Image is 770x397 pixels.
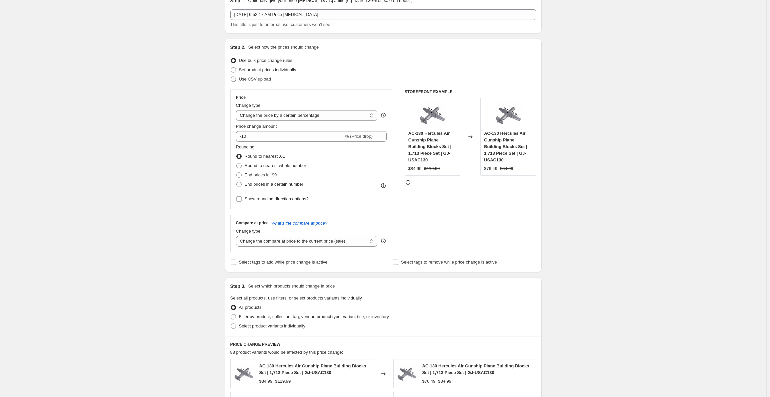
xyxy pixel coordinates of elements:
[239,67,296,72] span: Set product prices individually
[230,342,536,347] h6: PRICE CHANGE PREVIEW
[380,238,387,244] div: help
[248,283,335,290] p: Select which products should change in price
[275,378,291,385] strike: $119.99
[239,260,328,265] span: Select tags to add while price change is active
[234,364,254,384] img: 54604150-B384-4146-B711-65E4E2129D91_80x.png
[484,131,527,162] span: AC-130 Hercules Air Gunship Plane Building Blocks Set | 1,713 Piece Set | GJ-USAC130
[245,182,303,187] span: End prices in a certain number
[239,77,271,82] span: Use CSV upload
[500,165,513,172] strike: $84.99
[230,350,343,355] span: 88 product variants would be affected by this price change:
[230,44,246,51] h2: Step 2.
[239,314,389,319] span: Filter by product, collection, tag, vendor, product type, variant title, or inventory
[236,103,261,108] span: Change type
[230,9,536,20] input: 30% off holiday sale
[484,165,497,172] div: $76.49
[236,220,269,226] h3: Compare at price
[408,165,422,172] div: $84.99
[271,221,328,226] button: What's the compare at price?
[380,112,387,118] div: help
[239,58,292,63] span: Use bulk price change rules
[422,363,529,375] span: AC-130 Hercules Air Gunship Plane Building Blocks Set | 1,713 Piece Set | GJ-USAC130
[236,95,246,100] h3: Price
[422,378,436,385] div: $76.49
[245,163,306,168] span: Round to nearest whole number
[236,131,344,142] input: -15
[230,22,334,27] span: This title is just for internal use, customers won't see it
[245,172,277,177] span: End prices in .99
[345,134,373,139] span: % (Price drop)
[236,144,255,149] span: Rounding
[397,364,417,384] img: 54604150-B384-4146-B711-65E4E2129D91_80x.png
[401,260,497,265] span: Select tags to remove while price change is active
[405,89,536,95] h6: STOREFRONT EXAMPLE
[419,101,446,128] img: 54604150-B384-4146-B711-65E4E2129D91_80x.png
[239,305,262,310] span: All products
[245,154,285,159] span: Round to nearest .01
[236,124,277,129] span: Price change amount
[248,44,319,51] p: Select how the prices should change
[408,131,451,162] span: AC-130 Hercules Air Gunship Plane Building Blocks Set | 1,713 Piece Set | GJ-USAC130
[230,296,362,300] span: Select all products, use filters, or select products variants individually
[236,229,261,234] span: Change type
[239,323,305,328] span: Select product variants individually
[495,101,522,128] img: 54604150-B384-4146-B711-65E4E2129D91_80x.png
[259,363,366,375] span: AC-130 Hercules Air Gunship Plane Building Blocks Set | 1,713 Piece Set | GJ-USAC130
[230,283,246,290] h2: Step 3.
[438,378,451,385] strike: $84.99
[424,165,440,172] strike: $119.99
[259,378,273,385] div: $84.99
[245,196,309,201] span: Show rounding direction options?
